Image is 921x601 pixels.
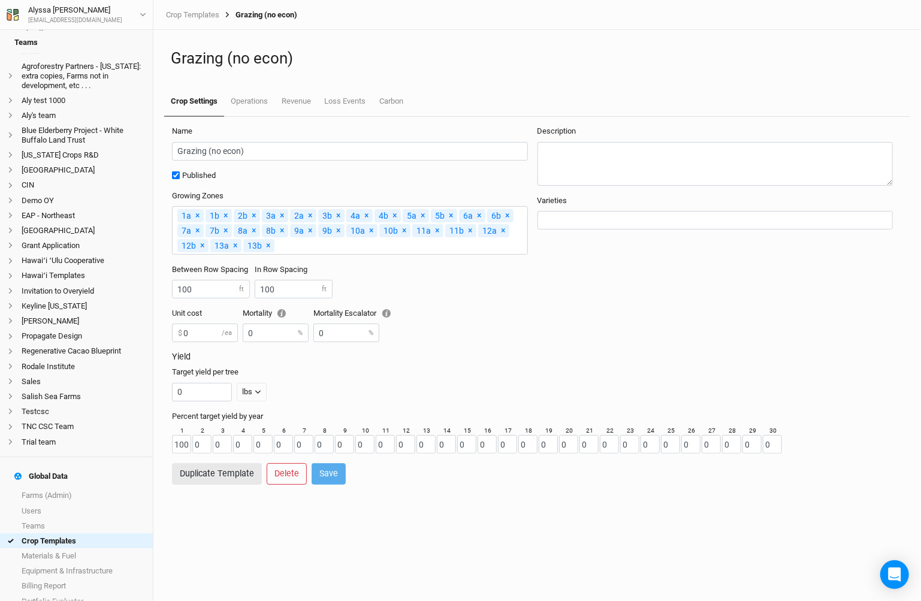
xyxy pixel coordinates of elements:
h1: Grazing (no econ) [171,49,904,68]
span: × [308,225,312,235]
button: Remove [332,223,345,237]
button: Remove [191,223,204,237]
div: 1b [206,209,232,222]
div: Tooltip anchor [276,308,287,319]
span: × [421,210,425,220]
div: 7b [206,224,232,237]
button: Remove [416,208,429,222]
label: Unit cost [172,308,202,319]
div: 2a [290,209,316,222]
span: × [477,210,481,220]
label: 29 [749,427,756,436]
label: Mortality [243,308,272,319]
span: × [364,210,369,220]
div: 9b [318,224,345,237]
div: 12a [478,224,509,237]
label: 13 [423,427,430,436]
label: ft [239,285,244,294]
span: × [233,240,237,250]
label: Target yield per tree [172,367,238,377]
label: 15 [464,427,471,436]
div: Open Intercom Messenger [880,560,909,589]
label: /ea [222,328,232,338]
span: × [468,225,472,235]
button: Remove [445,208,457,222]
label: 1 [180,427,184,436]
a: Crop Templates [166,10,219,20]
span: × [435,225,439,235]
span: × [505,210,509,220]
div: lbs [242,386,252,398]
div: 4b [375,209,401,222]
label: 27 [708,427,715,436]
label: 11 [382,427,389,436]
button: Remove [304,223,316,237]
div: 13a [210,239,241,252]
label: 21 [586,427,593,436]
div: Grazing (no econ) [219,10,297,20]
button: Remove [398,223,410,237]
div: 5a [403,209,429,222]
label: % [298,328,303,338]
input: Published [172,171,180,179]
span: × [336,225,340,235]
div: 12b [177,239,209,252]
label: 25 [668,427,675,436]
label: 4 [241,427,245,436]
label: Varieties [537,195,567,206]
div: 1a [177,209,204,222]
div: Tooltip anchor [381,308,392,319]
h3: Yield [172,352,902,362]
a: Loss Events [318,87,372,116]
div: 8a [234,224,260,237]
div: 8b [262,224,288,237]
button: Remove [276,223,288,237]
label: In Row Spacing [255,264,307,275]
button: Remove [229,238,241,252]
span: × [252,225,256,235]
div: 13b [243,239,274,252]
span: × [280,225,284,235]
div: 7a [177,224,204,237]
button: Remove [219,208,232,222]
label: 22 [606,427,614,436]
label: 28 [729,427,736,436]
span: × [195,225,200,235]
label: 10 [362,427,369,436]
label: Description [537,126,576,137]
div: 11a [412,224,443,237]
div: 6b [487,209,514,222]
button: Save [312,463,346,484]
button: Remove [431,223,443,237]
div: Alyssa [PERSON_NAME] [28,4,122,16]
label: 5 [262,427,265,436]
span: × [266,240,270,250]
span: × [369,225,373,235]
button: Remove [304,208,316,222]
label: Percent target yield by year [172,411,263,422]
div: 6a [459,209,485,222]
button: Delete [267,463,307,484]
button: Remove [473,208,485,222]
button: Duplicate Template [172,463,262,484]
div: 10a [346,224,378,237]
div: 3a [262,209,288,222]
button: Remove [501,208,514,222]
span: × [402,225,406,235]
label: 6 [282,427,286,436]
div: 2b [234,209,260,222]
span: × [195,210,200,220]
button: Remove [497,223,509,237]
label: Growing Zones [172,191,224,201]
label: 19 [545,427,552,436]
button: lbs [237,383,267,401]
button: Alyssa [PERSON_NAME][EMAIL_ADDRESS][DOMAIN_NAME] [6,4,147,25]
span: × [224,210,228,220]
span: × [392,210,397,220]
button: Remove [365,223,378,237]
button: Remove [196,238,209,252]
label: Mortality Escalator [313,308,376,319]
a: Crop Settings [164,87,224,117]
div: 4a [346,209,373,222]
label: 30 [769,427,777,436]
